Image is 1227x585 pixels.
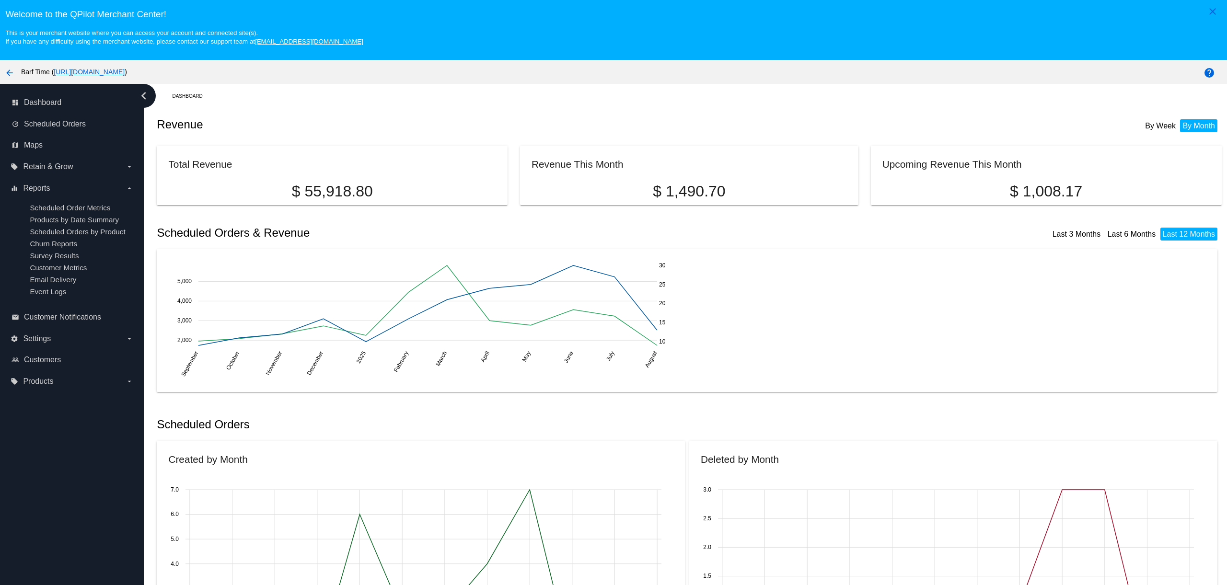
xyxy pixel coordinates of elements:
text: August [644,350,659,369]
i: arrow_drop_down [126,184,133,192]
a: [URL][DOMAIN_NAME] [54,68,125,76]
span: Dashboard [24,98,61,107]
text: 2025 [355,350,368,364]
text: April [479,350,491,364]
text: 15 [659,319,666,326]
small: This is your merchant website where you can access your account and connected site(s). If you hav... [5,29,363,45]
i: people_outline [12,356,19,364]
span: Maps [24,141,43,149]
i: email [12,313,19,321]
span: Barf Time ( ) [21,68,127,76]
text: October [225,350,241,371]
span: Customers [24,356,61,364]
text: 7.0 [171,486,179,493]
h2: Revenue This Month [532,159,624,170]
text: September [180,350,200,378]
text: 25 [659,281,666,288]
text: 4.0 [171,560,179,567]
h2: Deleted by Month [701,454,779,465]
i: local_offer [11,378,18,385]
a: Last 3 Months [1053,230,1101,238]
text: June [563,350,575,364]
text: 4,000 [177,298,192,304]
a: Churn Reports [30,240,77,248]
text: 6.0 [171,511,179,517]
i: equalizer [11,184,18,192]
i: arrow_drop_down [126,335,133,343]
text: 3.0 [703,486,711,493]
a: Last 12 Months [1163,230,1215,238]
span: Customer Notifications [24,313,101,321]
a: Last 6 Months [1108,230,1156,238]
span: Products [23,377,53,386]
p: $ 55,918.80 [168,183,496,200]
h2: Created by Month [168,454,247,465]
text: 20 [659,300,666,307]
text: 5,000 [177,278,192,285]
a: Customer Metrics [30,264,87,272]
mat-icon: arrow_back [4,67,15,79]
span: Settings [23,334,51,343]
text: March [435,350,449,367]
h2: Revenue [157,118,689,131]
h2: Upcoming Revenue This Month [882,159,1022,170]
h2: Total Revenue [168,159,232,170]
text: 2.5 [703,515,711,522]
i: arrow_drop_down [126,163,133,171]
a: people_outline Customers [12,352,133,367]
span: Reports [23,184,50,193]
p: $ 1,490.70 [532,183,847,200]
text: 2,000 [177,337,192,344]
a: update Scheduled Orders [12,116,133,132]
a: Scheduled Orders by Product [30,228,125,236]
text: 3,000 [177,317,192,324]
a: email Customer Notifications [12,310,133,325]
text: November [265,350,284,377]
a: [EMAIL_ADDRESS][DOMAIN_NAME] [255,38,363,45]
text: May [521,350,532,363]
text: July [605,350,616,362]
text: 1.5 [703,573,711,579]
text: 2.0 [703,544,711,551]
i: arrow_drop_down [126,378,133,385]
a: Scheduled Order Metrics [30,204,110,212]
a: Products by Date Summary [30,216,119,224]
mat-icon: help [1204,67,1215,79]
a: Event Logs [30,287,66,296]
li: By Month [1180,119,1217,132]
text: 5.0 [171,536,179,542]
i: local_offer [11,163,18,171]
i: map [12,141,19,149]
a: Dashboard [172,89,211,103]
text: February [393,350,410,374]
a: Email Delivery [30,275,76,284]
p: $ 1,008.17 [882,183,1210,200]
a: Survey Results [30,252,79,260]
i: update [12,120,19,128]
h3: Welcome to the QPilot Merchant Center! [5,9,1221,20]
li: By Week [1143,119,1178,132]
h2: Scheduled Orders & Revenue [157,226,689,240]
mat-icon: close [1207,6,1218,17]
a: dashboard Dashboard [12,95,133,110]
a: map Maps [12,138,133,153]
h2: Scheduled Orders [157,418,689,431]
span: Retain & Grow [23,162,73,171]
text: 30 [659,262,666,269]
i: dashboard [12,99,19,106]
i: settings [11,335,18,343]
text: 10 [659,338,666,345]
i: chevron_left [136,88,151,103]
span: Scheduled Orders [24,120,86,128]
text: December [306,350,325,377]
